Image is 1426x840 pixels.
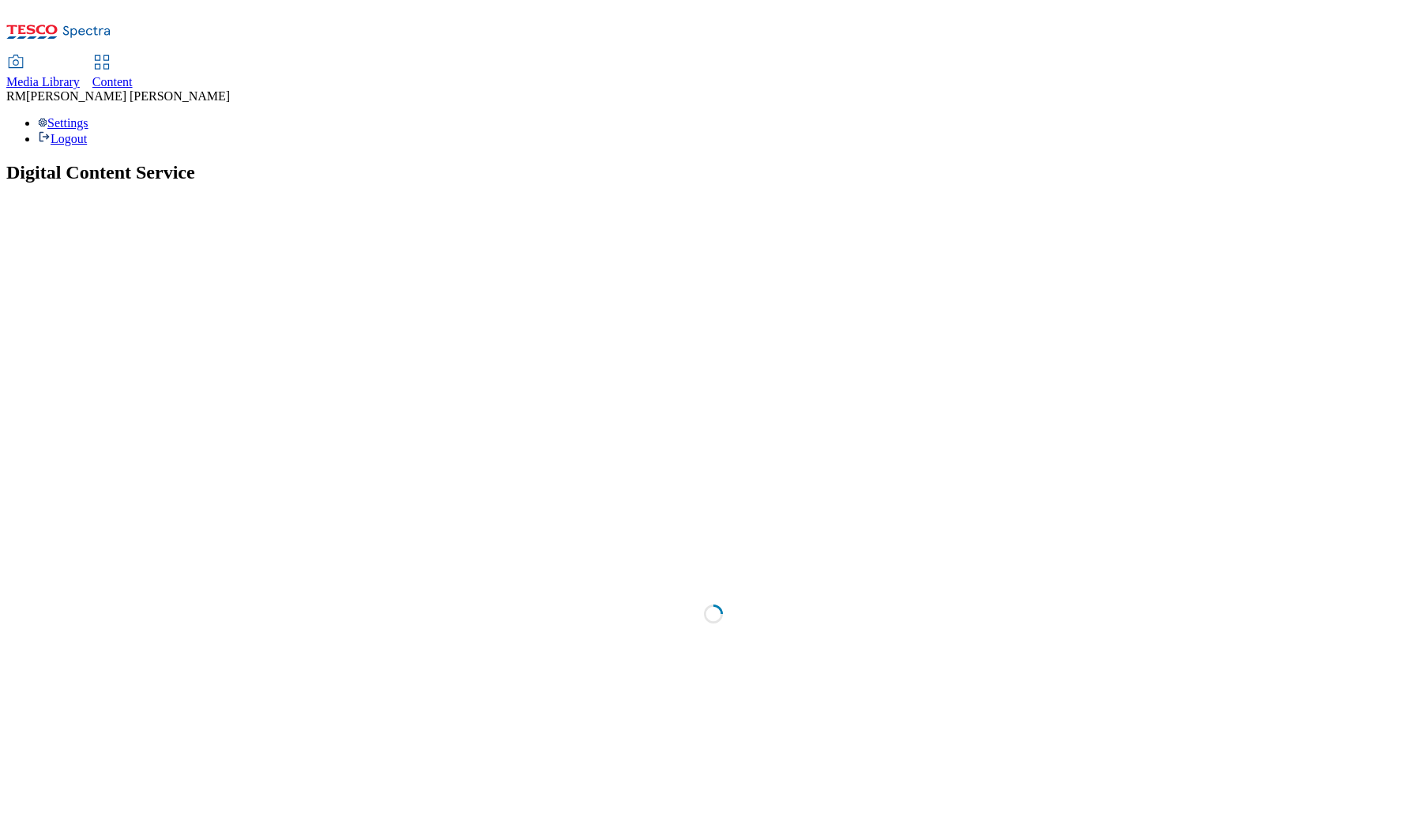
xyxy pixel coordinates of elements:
a: Media Library [6,56,80,89]
a: Logout [38,132,87,145]
span: RM [6,89,26,103]
span: [PERSON_NAME] [PERSON_NAME] [26,89,230,103]
a: Settings [38,116,88,130]
h1: Digital Content Service [6,162,1420,183]
span: Media Library [6,75,80,89]
span: Content [92,75,133,89]
a: Content [92,56,133,89]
